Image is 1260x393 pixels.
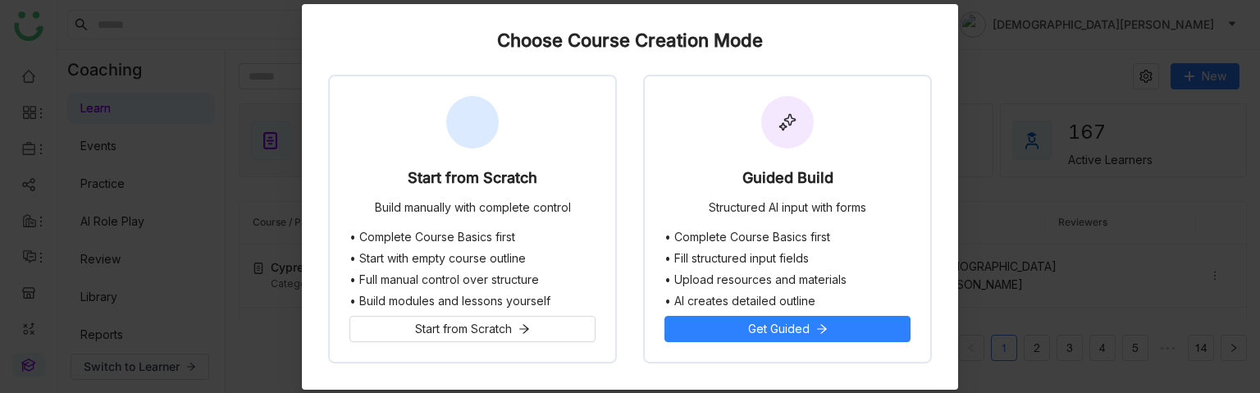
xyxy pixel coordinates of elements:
span: Start from Scratch [415,320,512,338]
div: Guided Build [742,170,833,193]
button: Close [914,4,958,48]
div: Structured AI input with forms [709,201,866,217]
div: Start from Scratch [408,170,537,193]
div: Choose Course Creation Mode [328,30,932,50]
button: Start from Scratch [349,316,596,342]
li: • Start with empty course outline [349,252,596,265]
li: • AI creates detailed outline [664,295,911,308]
button: Get Guided [664,316,911,342]
li: • Complete Course Basics first [349,231,596,244]
span: Get Guided [748,320,810,338]
li: • Complete Course Basics first [664,231,911,244]
li: • Upload resources and materials [664,273,911,286]
li: • Fill structured input fields [664,252,911,265]
div: Build manually with complete control [375,201,571,217]
li: • Build modules and lessons yourself [349,295,596,308]
li: • Full manual control over structure [349,273,596,286]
